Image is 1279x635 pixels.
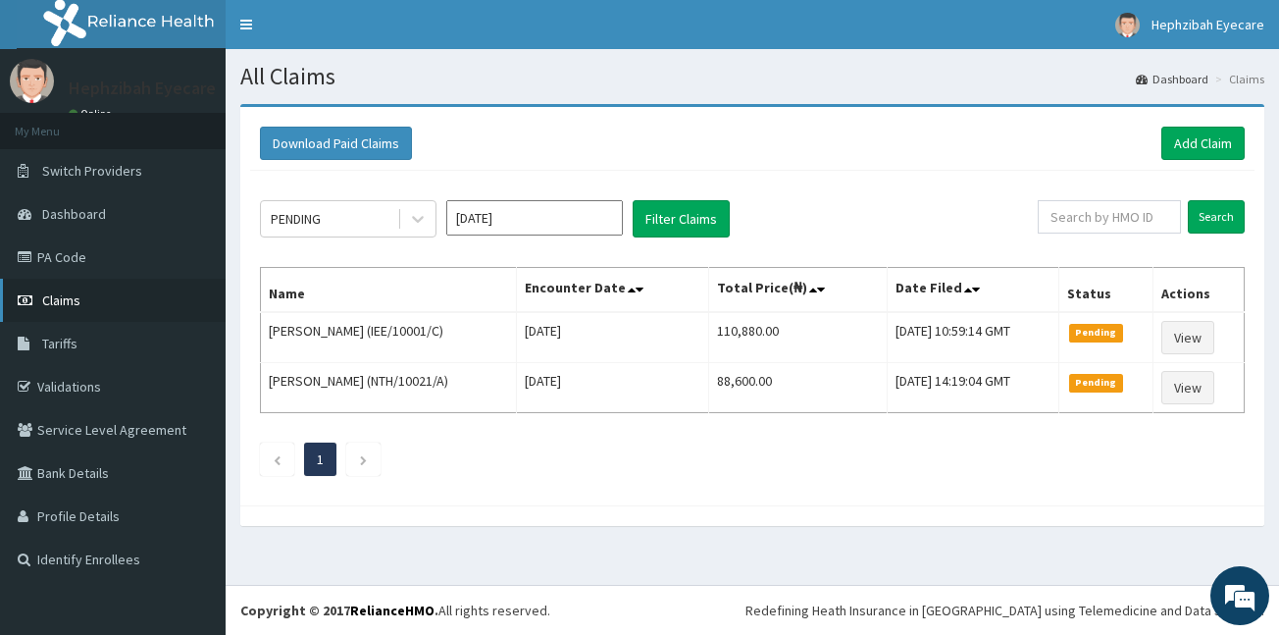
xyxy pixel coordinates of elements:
[1069,374,1123,392] span: Pending
[36,98,79,147] img: d_794563401_company_1708531726252_794563401
[1210,71,1264,87] li: Claims
[69,107,116,121] a: Online
[517,312,709,363] td: [DATE]
[1153,268,1245,313] th: Actions
[887,268,1058,313] th: Date Filed
[102,110,330,135] div: Chat with us now
[42,291,80,309] span: Claims
[517,268,709,313] th: Encounter Date
[350,602,435,619] a: RelianceHMO
[1059,268,1153,313] th: Status
[42,162,142,180] span: Switch Providers
[517,363,709,413] td: [DATE]
[887,363,1058,413] td: [DATE] 14:19:04 GMT
[317,450,324,468] a: Page 1 is your current page
[633,200,730,238] button: Filter Claims
[745,601,1264,620] div: Redefining Heath Insurance in [GEOGRAPHIC_DATA] using Telemedicine and Data Science!
[10,59,54,103] img: User Image
[42,335,77,352] span: Tariffs
[226,585,1279,635] footer: All rights reserved.
[1188,200,1245,234] input: Search
[273,450,281,468] a: Previous page
[260,127,412,160] button: Download Paid Claims
[446,200,623,236] input: Select Month and Year
[69,79,216,97] p: Hephzibah Eyecare
[1115,13,1140,37] img: User Image
[271,209,321,229] div: PENDING
[1151,16,1264,33] span: Hephzibah Eyecare
[1161,321,1214,354] a: View
[709,312,888,363] td: 110,880.00
[261,363,517,413] td: [PERSON_NAME] (NTH/10021/A)
[1136,71,1208,87] a: Dashboard
[240,602,438,619] strong: Copyright © 2017 .
[1069,324,1123,342] span: Pending
[261,312,517,363] td: [PERSON_NAME] (IEE/10001/C)
[1038,200,1181,234] input: Search by HMO ID
[359,450,368,468] a: Next page
[887,312,1058,363] td: [DATE] 10:59:14 GMT
[42,205,106,223] span: Dashboard
[114,191,271,390] span: We're online!
[709,268,888,313] th: Total Price(₦)
[10,425,374,494] textarea: Type your message and hit 'Enter'
[1161,127,1245,160] a: Add Claim
[322,10,369,57] div: Minimize live chat window
[240,64,1264,89] h1: All Claims
[261,268,517,313] th: Name
[709,363,888,413] td: 88,600.00
[1161,371,1214,404] a: View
